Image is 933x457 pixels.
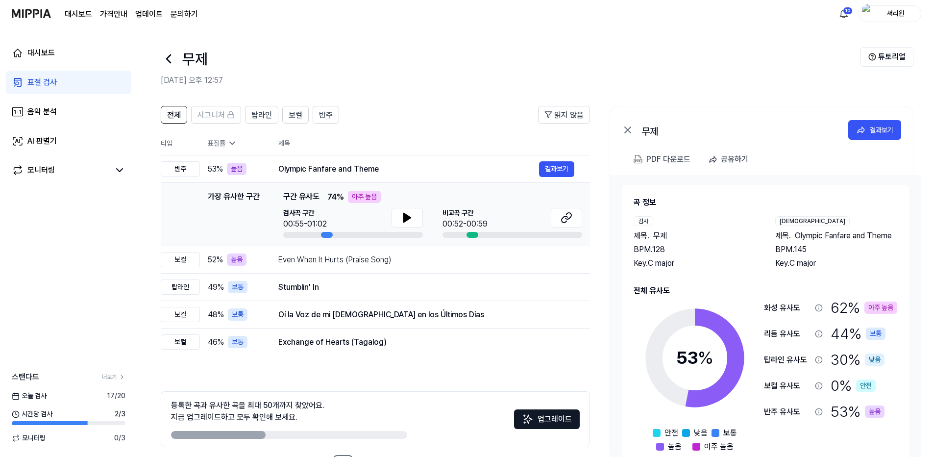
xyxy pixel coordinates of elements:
[646,153,690,166] div: PDF 다운로드
[514,409,580,429] button: 업그레이드
[161,307,200,322] div: 보컬
[764,302,811,314] div: 화성 유사도
[539,161,574,177] button: 결과보기
[348,191,381,203] div: 아주 높음
[208,336,224,348] span: 46 %
[775,257,897,269] div: Key. C major
[6,41,131,65] a: 대시보드
[161,334,200,350] div: 보컬
[12,409,52,419] span: 시간당 검사
[191,106,241,124] button: 시그니처
[135,8,163,20] a: 업데이트
[161,131,200,155] th: 타입
[775,216,850,226] div: [DEMOGRAPHIC_DATA]
[100,8,127,20] button: 가격안내
[12,371,39,383] span: 스탠다드
[228,281,247,293] div: 보통
[278,163,539,175] div: Olympic Fanfare and Theme
[831,297,897,319] div: 62 %
[27,135,57,147] div: AI 판별기
[721,153,748,166] div: 공유하기
[6,71,131,94] a: 표절 검사
[161,75,860,86] h2: [DATE] 오후 12:57
[65,8,92,20] a: 대시보드
[634,230,649,242] span: 제목 .
[283,191,319,203] span: 구간 유사도
[171,400,324,423] div: 등록한 곡과 유사한 곡을 최대 50개까지 찾았어요. 지금 업그레이드하고 모두 확인해 보세요.
[694,427,708,439] span: 낮음
[278,254,574,266] div: Even When It Hurts (Praise Song)
[668,441,682,453] span: 높음
[676,345,713,371] div: 53
[283,208,327,218] span: 검사곡 구간
[856,380,876,392] div: 안전
[208,309,224,321] span: 48 %
[282,106,309,124] button: 보컬
[522,413,534,425] img: Sparkles
[27,106,57,118] div: 음악 분석
[6,100,131,124] a: 음악 분석
[319,109,333,121] span: 반주
[868,53,876,61] img: Help
[764,328,811,340] div: 리듬 유사도
[634,257,756,269] div: Key. C major
[831,401,884,423] div: 53 %
[641,124,837,136] div: 무제
[848,120,901,140] a: 결과보기
[838,8,850,20] img: 알림
[278,336,574,348] div: Exchange of Hearts (Tagalog)
[161,161,200,177] div: 반주
[197,109,225,121] span: 시그니처
[442,218,488,230] div: 00:52-00:59
[161,252,200,267] div: 보컬
[171,8,198,20] a: 문의하기
[831,349,884,371] div: 30 %
[664,427,678,439] span: 안전
[865,354,884,366] div: 낮음
[634,244,756,255] div: BPM. 128
[764,406,811,418] div: 반주 유사도
[251,109,272,121] span: 탑라인
[866,328,885,340] div: 보통
[208,281,224,293] span: 49 %
[859,5,921,22] button: profile써리원
[442,208,488,218] span: 비교곡 구간
[227,254,246,266] div: 높음
[6,129,131,153] a: AI 판별기
[865,406,884,418] div: 높음
[538,106,590,124] button: 읽지 않음
[775,244,897,255] div: BPM. 145
[634,197,897,208] h2: 곡 정보
[764,380,811,392] div: 보컬 유사도
[114,433,125,443] span: 0 / 3
[278,309,574,321] div: Oí la Voz de mi [DEMOGRAPHIC_DATA] en los Últimos Días
[632,150,692,169] button: PDF 다운로드
[634,216,653,226] div: 검사
[208,138,263,149] div: 표절률
[27,164,55,176] div: 모니터링
[764,354,811,366] div: 탑라인 유사도
[228,308,247,321] div: 보통
[161,106,187,124] button: 전체
[12,391,47,401] span: 오늘 검사
[860,47,913,67] button: 튜토리얼
[864,302,897,314] div: 아주 높음
[723,427,737,439] span: 보통
[831,375,876,397] div: 0 %
[12,433,46,443] span: 모니터링
[698,347,713,368] span: %
[836,6,852,22] button: 알림10
[653,230,667,242] span: 무제
[27,47,55,59] div: 대시보드
[843,7,853,15] div: 10
[795,230,892,242] span: Olympic Fanfare and Theme
[228,336,247,348] div: 보통
[115,409,125,419] span: 2 / 3
[208,191,260,238] div: 가장 유사한 구간
[102,373,125,381] a: 더보기
[283,218,327,230] div: 00:55-01:02
[227,163,246,175] div: 높음
[634,155,642,164] img: PDF Download
[289,109,302,121] span: 보컬
[167,109,181,121] span: 전체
